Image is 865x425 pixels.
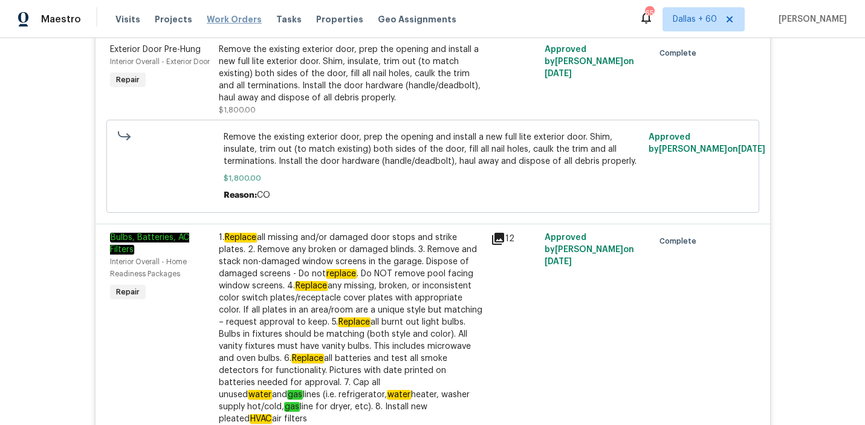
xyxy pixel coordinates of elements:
span: Exterior Door Pre-Hung [110,45,201,54]
em: replace [326,269,357,279]
span: Complete [659,47,701,59]
em: HVAC [250,414,272,424]
em: water [248,390,272,400]
span: $1,800.00 [219,106,256,114]
span: Approved by [PERSON_NAME] on [649,133,765,154]
span: CO [257,191,270,200]
em: water [387,390,411,400]
span: Repair [111,286,144,298]
em: Bulbs, Batteries, AC Filters [110,233,189,255]
span: Approved by [PERSON_NAME] on [545,233,634,266]
span: Geo Assignments [378,13,456,25]
em: gas [284,402,300,412]
span: Work Orders [207,13,262,25]
em: gas [287,390,303,400]
span: Projects [155,13,192,25]
span: $1,800.00 [224,172,641,184]
span: [DATE] [738,145,765,154]
span: Properties [316,13,363,25]
em: Replace [224,233,257,242]
span: Tasks [276,15,302,24]
div: 659 [645,7,653,19]
div: Remove the existing exterior door, prep the opening and install a new full lite exterior door. Sh... [219,44,484,104]
span: Maestro [41,13,81,25]
span: Reason: [224,191,257,200]
span: Approved by [PERSON_NAME] on [545,45,634,78]
div: 12 [491,232,538,246]
span: [PERSON_NAME] [774,13,847,25]
span: Interior Overall - Home Readiness Packages [110,258,187,277]
span: Repair [111,74,144,86]
div: 1. all missing and/or damaged door stops and strike plates. 2. Remove any broken or damaged blind... [219,232,484,425]
em: Replace [338,317,371,327]
span: Visits [115,13,140,25]
span: Interior Overall - Exterior Door [110,58,210,65]
span: [DATE] [545,258,572,266]
span: Remove the existing exterior door, prep the opening and install a new full lite exterior door. Sh... [224,131,641,167]
em: Replace [291,354,324,363]
span: [DATE] [545,70,572,78]
span: Dallas + 60 [673,13,717,25]
em: Replace [295,281,328,291]
span: Complete [659,235,701,247]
